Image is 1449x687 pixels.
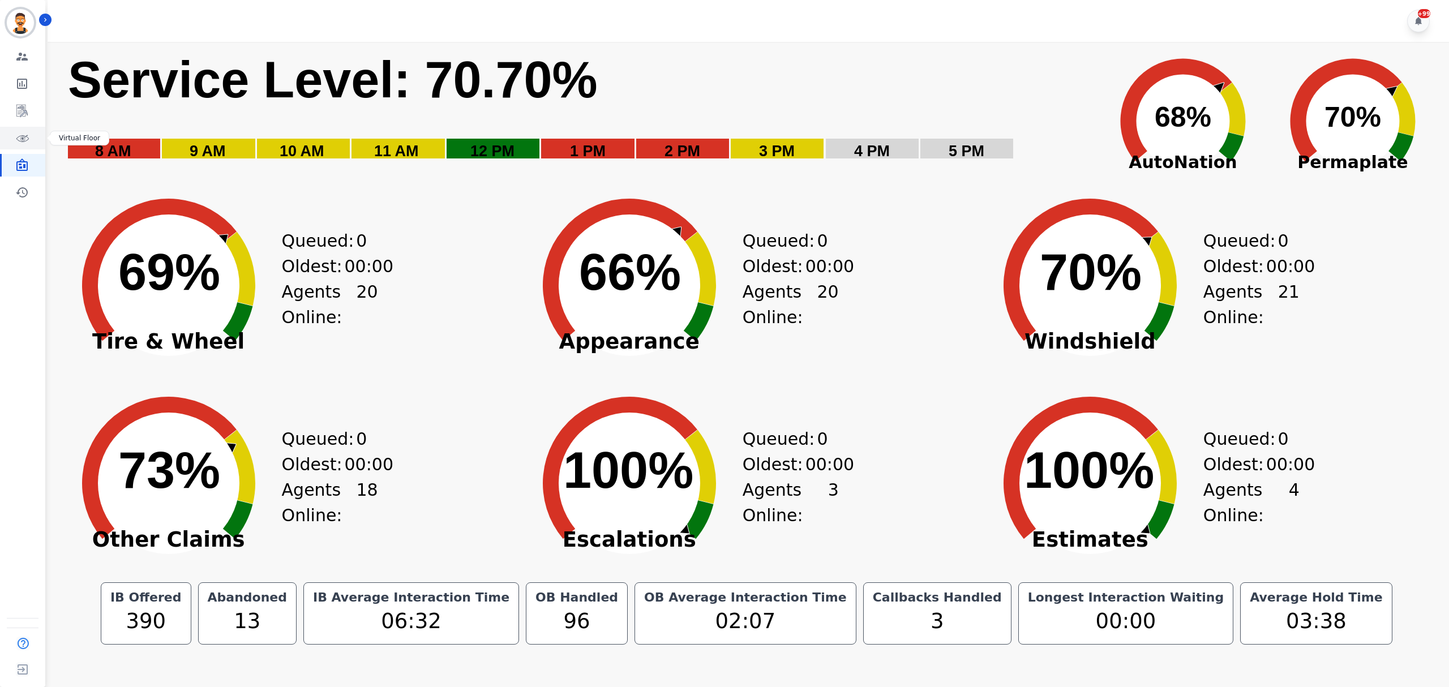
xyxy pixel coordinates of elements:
span: 0 [356,426,367,452]
span: 4 [1289,477,1300,528]
div: Queued: [743,228,828,254]
text: 73% [118,442,220,499]
div: Oldest: [1203,452,1288,477]
div: Oldest: [743,254,828,279]
span: 3 [828,477,839,528]
span: 20 [356,279,378,330]
span: 0 [817,426,828,452]
div: Longest Interaction Waiting [1026,590,1227,606]
div: OB Handled [533,590,620,606]
div: Queued: [743,426,828,452]
span: Permaplate [1268,149,1438,175]
span: 00:00 [805,254,854,279]
div: Agents Online: [282,279,378,330]
span: 0 [356,228,367,254]
div: 02:07 [642,606,849,637]
div: Callbacks Handled [871,590,1004,606]
span: 18 [356,477,378,528]
text: 66% [579,244,681,300]
text: 69% [118,244,220,300]
div: Agents Online: [1203,477,1300,528]
text: 8 AM [95,143,131,160]
text: 9 AM [190,143,226,160]
div: Queued: [282,228,367,254]
text: 3 PM [759,143,795,160]
div: Queued: [1203,426,1288,452]
span: 0 [1278,426,1289,452]
div: 00:00 [1026,606,1227,637]
div: 13 [205,606,289,637]
div: Oldest: [1203,254,1288,279]
span: 00:00 [1266,254,1315,279]
text: 4 PM [854,143,890,160]
span: Windshield [977,336,1203,347]
span: 20 [817,279,839,330]
text: 70% [1040,244,1142,300]
span: Appearance [516,336,743,347]
div: Average Hold Time [1247,590,1384,606]
text: Service Level: 70.70% [68,51,598,108]
div: Agents Online: [1203,279,1300,330]
div: 390 [108,606,184,637]
img: Bordered avatar [7,9,34,36]
div: Queued: [1203,228,1288,254]
text: 100% [1024,442,1154,499]
div: OB Average Interaction Time [642,590,849,606]
span: 0 [1278,228,1289,254]
div: Agents Online: [282,477,378,528]
text: 12 PM [470,143,515,160]
text: 70% [1324,101,1381,133]
div: IB Average Interaction Time [311,590,512,606]
text: 100% [563,442,693,499]
span: 00:00 [805,452,854,477]
text: 2 PM [665,143,700,160]
div: Queued: [282,426,367,452]
text: 5 PM [949,143,984,160]
div: IB Offered [108,590,184,606]
text: 1 PM [570,143,606,160]
text: 11 AM [374,143,419,160]
text: 10 AM [280,143,324,160]
div: Oldest: [743,452,828,477]
div: 3 [871,606,1004,637]
span: Escalations [516,534,743,546]
text: 68% [1155,101,1211,133]
span: Other Claims [55,534,282,546]
span: 0 [817,228,828,254]
span: 00:00 [345,452,393,477]
div: +99 [1418,9,1430,18]
div: Oldest: [282,254,367,279]
div: Oldest: [282,452,367,477]
span: 00:00 [345,254,393,279]
div: 06:32 [311,606,512,637]
span: Estimates [977,534,1203,546]
span: 21 [1278,279,1300,330]
svg: Service Level: 0% [67,49,1091,177]
span: AutoNation [1098,149,1268,175]
span: 00:00 [1266,452,1315,477]
div: Abandoned [205,590,289,606]
div: 96 [533,606,620,637]
div: 03:38 [1247,606,1384,637]
div: Agents Online: [743,279,839,330]
div: Agents Online: [743,477,839,528]
span: Tire & Wheel [55,336,282,347]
